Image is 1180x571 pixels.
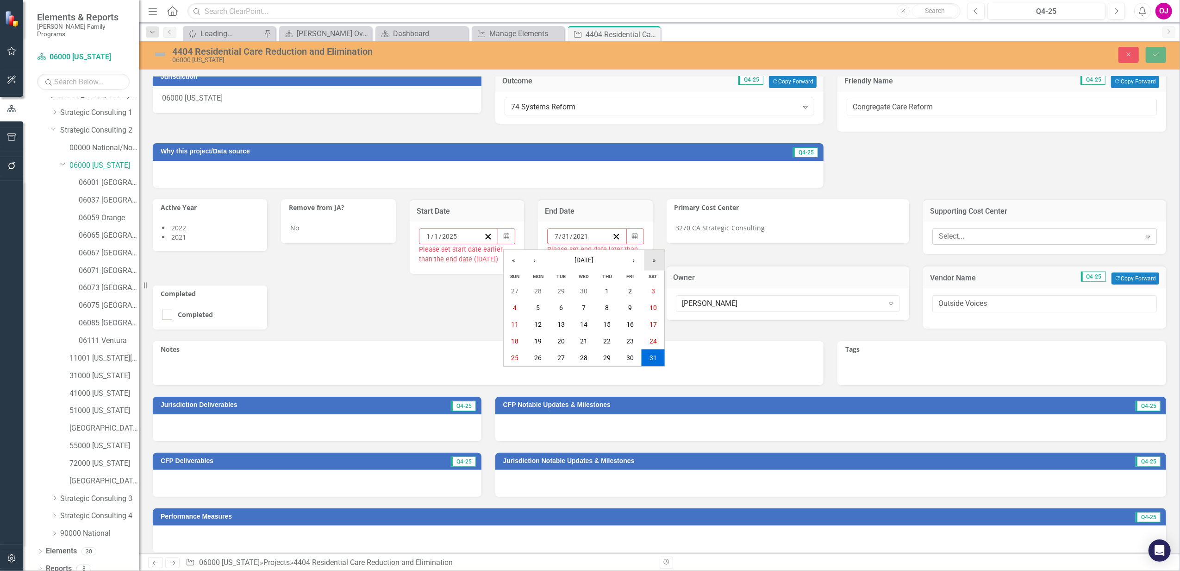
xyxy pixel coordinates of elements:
span: Q4-25 [738,75,763,85]
a: 90000 National [60,528,139,539]
input: yyyy [573,232,588,241]
span: Search [925,7,945,14]
abbr: July 30, 2021 [626,354,634,362]
button: July 16, 2021 [618,316,642,333]
h3: Jurisdiction Notable Updates & Milestones [503,457,1053,464]
div: 4404 Residential Care Reduction and Elimination [586,29,658,40]
button: June 29, 2021 [549,283,573,299]
span: [DATE] [574,256,593,264]
div: Loading... [200,28,262,39]
a: 06075 [GEOGRAPHIC_DATA] [79,300,139,311]
span: / [570,232,573,241]
button: July 25, 2021 [504,349,527,366]
span: Q4-25 [1136,401,1161,411]
a: Strategic Consulting 4 [60,511,139,521]
h3: Start Date [417,207,517,216]
abbr: Friday [626,273,634,279]
button: July 29, 2021 [595,349,618,366]
button: July 22, 2021 [595,333,618,349]
input: Search Below... [37,74,130,90]
a: 00000 National/No Jurisdiction (SC2) [69,143,139,153]
span: Q4-25 [1081,272,1106,282]
button: July 7, 2021 [573,299,596,316]
button: July 14, 2021 [573,316,596,333]
abbr: July 21, 2021 [581,337,588,345]
abbr: July 2, 2021 [628,287,632,295]
div: [PERSON_NAME] [682,298,884,309]
abbr: July 5, 2021 [536,304,540,311]
button: June 30, 2021 [573,283,596,299]
img: ClearPoint Strategy [4,10,22,27]
a: Strategic Consulting 1 [60,108,139,118]
span: 2021 [171,233,186,241]
abbr: July 3, 2021 [651,287,655,295]
button: July 17, 2021 [642,316,665,333]
button: July 15, 2021 [595,316,618,333]
button: July 10, 2021 [642,299,665,316]
button: July 19, 2021 [526,333,549,349]
abbr: July 9, 2021 [628,304,632,311]
div: Dashboard [393,28,466,39]
button: July 30, 2021 [618,349,642,366]
h3: Active Year [161,204,262,211]
a: 06000 [US_STATE] [199,558,260,567]
div: Please set start date earlier than the end date ([DATE]) [419,244,515,264]
a: 51000 [US_STATE] [69,406,139,416]
a: 06085 [GEOGRAPHIC_DATA][PERSON_NAME] [79,318,139,329]
button: Copy Forward [769,76,817,88]
abbr: July 25, 2021 [512,354,519,362]
abbr: July 26, 2021 [534,354,542,362]
a: Elements [46,546,77,557]
button: » [644,250,665,271]
button: June 27, 2021 [504,283,527,299]
a: 06001 [GEOGRAPHIC_DATA] [79,178,139,188]
abbr: June 29, 2021 [557,287,565,295]
abbr: July 24, 2021 [649,337,657,345]
small: [PERSON_NAME] Family Programs [37,23,130,38]
input: Search ClearPoint... [187,3,961,19]
button: July 12, 2021 [526,316,549,333]
a: Manage Elements [474,28,562,39]
button: July 3, 2021 [642,283,665,299]
span: Q4-25 [1080,75,1105,85]
button: July 20, 2021 [549,333,573,349]
a: 72000 [US_STATE] [69,458,139,469]
button: July 6, 2021 [549,299,573,316]
a: Loading... [185,28,262,39]
button: [DATE] [544,250,624,271]
abbr: July 20, 2021 [557,337,565,345]
abbr: July 28, 2021 [581,354,588,362]
a: 06059 Orange [79,213,139,223]
button: July 23, 2021 [618,333,642,349]
abbr: Tuesday [556,273,566,279]
h3: Remove from JA? [289,204,391,211]
button: Copy Forward [1111,76,1159,88]
a: 06073 [GEOGRAPHIC_DATA] [79,283,139,293]
a: 06065 [GEOGRAPHIC_DATA] [79,230,139,241]
abbr: June 30, 2021 [581,287,588,295]
img: Not Defined [153,47,168,62]
button: « [504,250,524,271]
span: No [290,223,299,232]
span: 06000 [US_STATE] [162,94,223,102]
h3: Notes [161,346,819,353]
span: 2022 [171,223,186,232]
button: July 27, 2021 [549,349,573,366]
abbr: July 18, 2021 [512,337,519,345]
a: 11001 [US_STATE][GEOGRAPHIC_DATA] [69,353,139,364]
h3: CFP Deliverables [161,457,373,464]
div: Q4-25 [991,6,1102,17]
button: July 2, 2021 [618,283,642,299]
a: Dashboard [378,28,466,39]
p: Support the CDSS in the engagement of relevant stakeholders and philanthropic partners in the dev... [2,2,648,13]
h3: Owner [674,273,903,282]
a: [GEOGRAPHIC_DATA][US_STATE] [69,423,139,434]
span: / [559,232,562,241]
button: July 8, 2021 [595,299,618,316]
a: [PERSON_NAME] Overview [281,28,369,39]
a: 06037 [GEOGRAPHIC_DATA] [79,195,139,206]
h3: Vendor Name [930,274,1014,282]
div: Manage Elements [489,28,562,39]
div: 30 [81,547,96,555]
span: Q4-25 [451,457,476,467]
